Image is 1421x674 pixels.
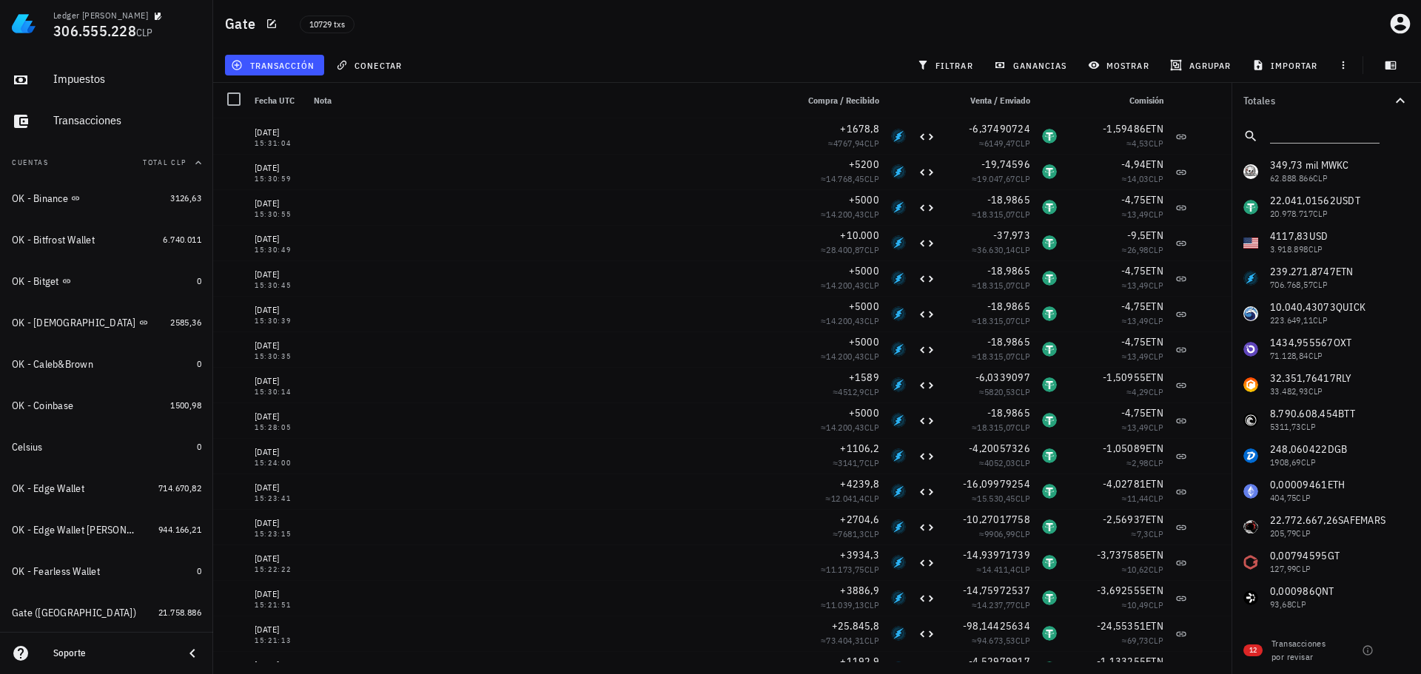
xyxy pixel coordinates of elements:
div: USDT-icon [1042,200,1057,215]
span: CLP [864,351,879,362]
span: CLP [1149,457,1163,468]
div: Venta / Enviado [941,83,1036,118]
span: CLP [1149,386,1163,397]
a: OK - Fearless Wallet 0 [6,553,207,589]
span: -18,9865 [987,264,1030,277]
div: OK - Bitfrost Wallet [12,234,95,246]
div: USDT-icon [1042,519,1057,534]
span: 18.315,07 [977,351,1015,362]
span: ≈ [1126,457,1163,468]
a: OK - [DEMOGRAPHIC_DATA] 2585,36 [6,305,207,340]
span: 4052,03 [984,457,1015,468]
a: OK - Edge Wallet [PERSON_NAME] 944.166,21 [6,512,207,547]
span: 4,29 [1132,386,1149,397]
div: 15:30:35 [255,353,302,360]
span: -16,09979254 [963,477,1030,491]
button: conectar [330,55,411,75]
span: 13,49 [1127,280,1149,291]
span: 18.315,07 [977,315,1015,326]
span: 14.768,45 [826,173,864,184]
span: CLP [864,457,879,468]
span: -1,50955 [1103,371,1146,384]
span: CLP [1149,173,1163,184]
span: +3934,3 [840,548,879,562]
div: ETN-icon [891,555,906,570]
div: USDT-icon [1042,342,1057,357]
span: CLP [1015,493,1030,504]
span: 10729 txs [309,16,345,33]
span: +1192,9 [840,655,879,668]
span: CLP [1015,386,1030,397]
span: ≈ [972,422,1030,433]
span: +2704,6 [840,513,879,526]
span: -2,56937 [1103,513,1146,526]
div: USDT-icon [1042,235,1057,250]
div: 15:30:45 [255,282,302,289]
span: CLP [1015,173,1030,184]
span: 10,62 [1127,564,1149,575]
span: +1678,8 [840,122,879,135]
a: Impuestos [6,62,207,98]
span: 14.200,43 [826,280,864,291]
a: OK - Bitfrost Wallet 6.740.011 [6,222,207,257]
span: 306.555.228 [53,21,136,41]
span: +5000 [849,264,879,277]
span: 21.758.886 [158,607,201,618]
span: CLP [1015,280,1030,291]
span: -14,75972537 [963,584,1030,597]
div: ETN-icon [891,235,906,250]
a: Gate ([GEOGRAPHIC_DATA]) 21.758.886 [6,595,207,630]
button: ganancias [988,55,1076,75]
span: +10.000 [840,229,879,242]
div: USDT-icon [1042,271,1057,286]
div: USDT-icon [1042,129,1057,144]
span: CLP [1015,138,1030,149]
div: [DATE] [255,338,302,353]
span: CLP [1149,422,1163,433]
span: CLP [864,280,879,291]
span: -24,55351 [1097,619,1146,633]
span: +25.845,8 [832,619,879,633]
span: ETN [1146,442,1163,455]
span: ≈ [979,386,1030,397]
div: ETN-icon [891,306,906,321]
span: ≈ [1122,422,1163,433]
span: 11,44 [1127,493,1149,504]
span: transacción [234,59,315,71]
div: [DATE] [255,161,302,175]
span: ≈ [833,386,879,397]
span: -37,973 [993,229,1030,242]
div: [DATE] [255,409,302,424]
span: -1,05089 [1103,442,1146,455]
div: [DATE] [255,374,302,388]
div: ETN-icon [891,200,906,215]
span: ETN [1146,122,1163,135]
span: Fecha UTC [255,95,295,106]
div: USDT-icon [1042,484,1057,499]
span: ≈ [979,457,1030,468]
span: 11.039,13 [826,599,864,610]
span: CLP [1015,315,1030,326]
span: conectar [339,59,402,71]
span: ≈ [821,209,879,220]
span: 0 [197,275,201,286]
span: CLP [136,26,153,39]
span: -98,14425634 [963,619,1030,633]
div: [DATE] [255,196,302,211]
a: Celsius 0 [6,429,207,465]
span: agrupar [1173,59,1231,71]
span: 18.315,07 [977,280,1015,291]
div: 15:30:49 [255,246,302,254]
div: OK - Bitget [12,275,59,288]
span: ETN [1146,513,1163,526]
button: transacción [225,55,324,75]
span: ≈ [972,351,1030,362]
span: CLP [864,422,879,433]
span: 14.200,43 [826,351,864,362]
span: -4,52979917 [969,655,1030,668]
span: -9,5 [1127,229,1146,242]
a: OK - Bitget 0 [6,263,207,299]
span: CLP [1149,493,1163,504]
div: Impuestos [53,72,201,86]
span: 0 [197,565,201,576]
